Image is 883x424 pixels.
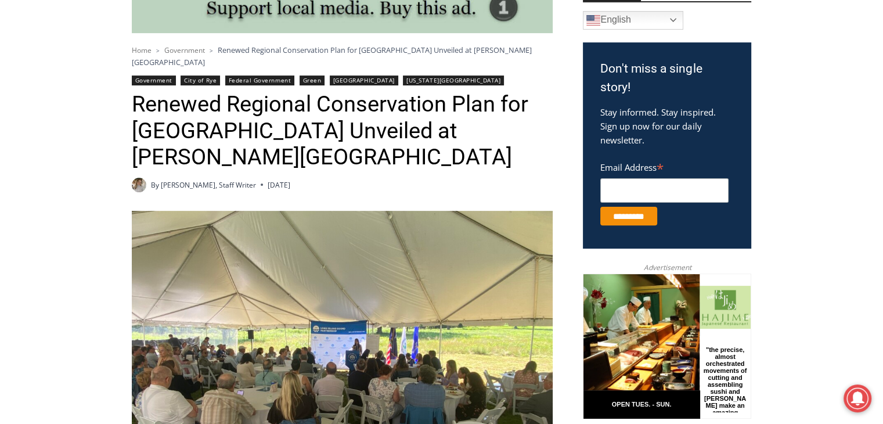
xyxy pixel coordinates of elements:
[279,113,563,145] a: Intern @ [DOMAIN_NAME]
[132,76,176,85] a: Government
[304,116,538,142] span: Intern @ [DOMAIN_NAME]
[3,120,114,164] span: Open Tues. - Sun. [PHONE_NUMBER]
[161,180,256,190] a: [PERSON_NAME], Staff Writer
[181,76,220,85] a: City of Rye
[632,262,702,273] span: Advertisement
[600,156,729,177] label: Email Address
[132,45,532,67] span: Renewed Regional Conservation Plan for [GEOGRAPHIC_DATA] Unveiled at [PERSON_NAME][GEOGRAPHIC_DATA]
[403,76,504,85] a: [US_STATE][GEOGRAPHIC_DATA]
[156,46,160,55] span: >
[119,73,165,139] div: "the precise, almost orchestrated movements of cutting and assembling sushi and [PERSON_NAME] mak...
[293,1,549,113] div: "At the 10am stand-up meeting, each intern gets a chance to take [PERSON_NAME] and the other inte...
[600,105,734,147] p: Stay informed. Stay inspired. Sign up now for our daily newsletter.
[151,179,159,191] span: By
[132,91,553,171] h1: Renewed Regional Conservation Plan for [GEOGRAPHIC_DATA] Unveiled at [PERSON_NAME][GEOGRAPHIC_DATA]
[583,11,683,30] a: English
[164,45,205,55] a: Government
[586,13,600,27] img: en
[330,76,398,85] a: [GEOGRAPHIC_DATA]
[132,44,553,68] nav: Breadcrumbs
[268,179,290,191] time: [DATE]
[210,46,213,55] span: >
[1,117,117,145] a: Open Tues. - Sun. [PHONE_NUMBER]
[600,60,734,96] h3: Don't miss a single story!
[132,178,146,192] img: (PHOTO: MyRye.com Summer 2023 intern Beatrice Larzul.)
[132,178,146,192] a: Author image
[225,76,294,85] a: Federal Government
[300,76,325,85] a: Green
[132,45,152,55] a: Home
